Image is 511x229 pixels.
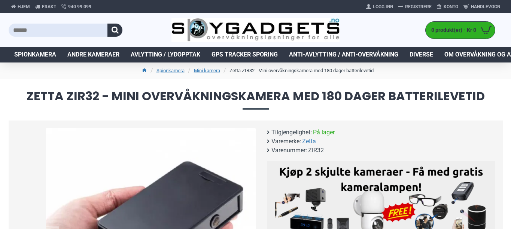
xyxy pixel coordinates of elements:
[271,128,312,137] b: Tilgjengelighet:
[396,1,434,13] a: Registrere
[283,47,404,62] a: Anti-avlytting / Anti-overvåkning
[125,47,206,62] a: Avlytting / Lydopptak
[156,67,185,74] a: Spionkamera
[373,3,393,10] span: Logg Inn
[471,3,500,10] span: Handlevogn
[289,50,398,59] span: Anti-avlytting / Anti-overvåkning
[9,47,62,62] a: Spionkamera
[271,137,301,146] b: Varemerke:
[364,1,396,13] a: Logg Inn
[461,1,503,13] a: Handlevogn
[313,128,335,137] span: På lager
[68,3,91,10] span: 940 99 099
[302,137,316,146] a: Zetta
[62,47,125,62] a: Andre kameraer
[67,50,119,59] span: Andre kameraer
[410,50,433,59] span: Diverse
[405,3,432,10] span: Registrere
[194,67,220,74] a: Mini kamera
[308,146,324,155] span: ZIR32
[404,47,439,62] a: Diverse
[271,146,307,155] b: Varenummer:
[18,3,30,10] span: Hjem
[171,18,340,42] img: SpyGadgets.no
[434,1,461,13] a: Konto
[426,26,478,34] span: 0 produkt(er) - Kr 0
[9,90,503,109] span: Zetta ZIR32 - Mini overvåkningskamera med 180 dager batterilevetid
[131,50,200,59] span: Avlytting / Lydopptak
[212,50,278,59] span: GPS Tracker Sporing
[42,3,56,10] span: Frakt
[444,3,458,10] span: Konto
[426,22,495,39] a: 0 produkt(er) - Kr 0
[14,50,56,59] span: Spionkamera
[206,47,283,62] a: GPS Tracker Sporing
